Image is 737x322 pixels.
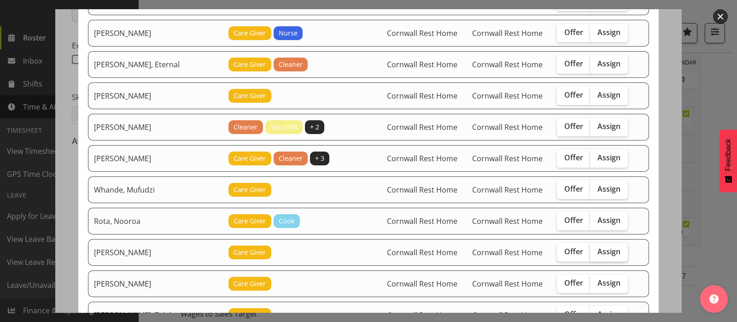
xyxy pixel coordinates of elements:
span: Assign [597,153,620,162]
span: Care Giver [234,91,266,101]
span: Offer [564,153,583,162]
td: [PERSON_NAME] [88,114,223,141]
span: Cook [279,216,295,226]
span: Care Giver [234,279,266,289]
button: Feedback - Show survey [719,129,737,192]
span: Cornwall Rest Home [387,59,457,70]
span: Offer [564,278,583,287]
span: Offer [564,90,583,100]
span: Offer [564,310,583,319]
td: [PERSON_NAME] [88,145,223,172]
span: Cornwall Rest Home [387,28,457,38]
img: help-xxl-2.png [709,294,719,304]
span: Cleaner [279,153,303,164]
span: Care Giver [234,216,266,226]
td: [PERSON_NAME] [88,270,223,297]
span: Assign [597,184,620,193]
td: [PERSON_NAME], Eternal [88,51,223,78]
span: Care Giver [234,247,266,258]
span: Care Giver [234,310,266,320]
span: Assign [597,28,620,37]
span: Cornwall Rest Home [387,153,457,164]
span: Tea Shift [270,122,298,132]
td: [PERSON_NAME] [88,82,223,109]
span: Cornwall Rest Home [387,247,457,258]
span: Offer [564,247,583,256]
span: Assign [597,122,620,131]
span: Cornwall Rest Home [472,310,543,320]
span: Cornwall Rest Home [472,122,543,132]
span: Cornwall Rest Home [472,216,543,226]
td: Rota, Nooroa [88,208,223,234]
span: Cornwall Rest Home [387,279,457,289]
span: Nurse [279,28,298,38]
span: Offer [564,59,583,68]
span: Offer [564,184,583,193]
span: Offer [564,122,583,131]
span: Offer [564,216,583,225]
span: Care Giver [234,28,266,38]
span: Feedback [724,139,732,171]
span: Offer [564,28,583,37]
span: Cornwall Rest Home [472,59,543,70]
span: Cornwall Rest Home [472,247,543,258]
span: Cleaner [234,122,257,132]
span: + 2 [310,122,319,132]
span: Cornwall Rest Home [472,185,543,195]
span: Cornwall Rest Home [472,279,543,289]
td: [PERSON_NAME] [88,239,223,266]
span: Assign [597,216,620,225]
span: Cornwall Rest Home [387,185,457,195]
span: Cornwall Rest Home [387,122,457,132]
span: Assign [597,310,620,319]
span: Assign [597,278,620,287]
span: Cleaner [279,59,303,70]
span: Care Giver [234,185,266,195]
span: Care Giver [234,59,266,70]
span: Cornwall Rest Home [387,310,457,320]
span: Cornwall Rest Home [387,216,457,226]
span: + 3 [315,153,324,164]
span: Care Giver [234,153,266,164]
td: Whande, Mufudzi [88,176,223,203]
span: Cornwall Rest Home [472,153,543,164]
span: Cornwall Rest Home [387,91,457,101]
td: [PERSON_NAME] [88,20,223,47]
span: Cornwall Rest Home [472,91,543,101]
span: Cornwall Rest Home [472,28,543,38]
span: Assign [597,59,620,68]
span: Assign [597,247,620,256]
span: Assign [597,90,620,100]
